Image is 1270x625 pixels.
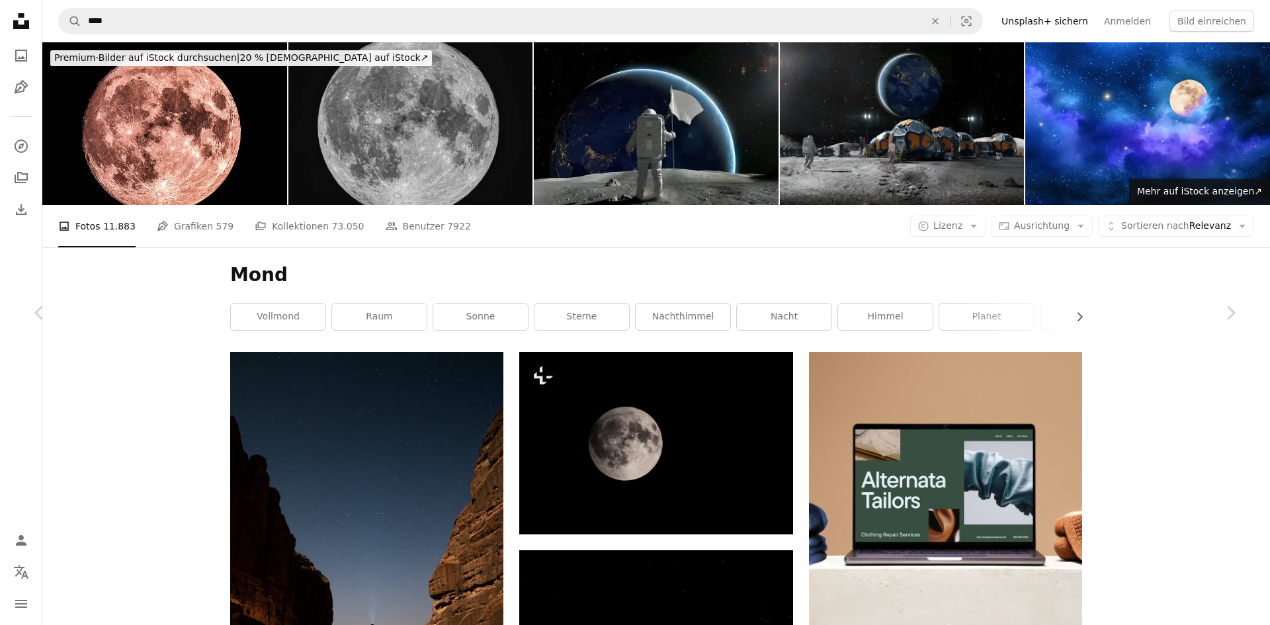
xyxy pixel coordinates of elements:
button: Lizenz [910,216,986,237]
a: Grafiken [8,74,34,101]
button: Liste nach rechts verschieben [1068,304,1082,330]
span: Mehr auf iStock anzeigen ↗ [1137,186,1262,196]
img: Full moon with stars at dark night sky . [1025,42,1270,205]
a: Nacht [737,304,831,330]
a: Bisherige Downloads [8,196,34,223]
img: file-1707885205802-88dd96a21c72image [809,352,1082,625]
a: Fotos [8,42,34,69]
a: Mehr auf iStock anzeigen↗ [1129,179,1270,205]
button: Sprache [8,559,34,585]
button: Bild einreichen [1169,11,1254,32]
a: Ein Vollmond ist am dunklen Himmel zu sehen [519,437,792,449]
button: Löschen [921,9,950,34]
span: Ausrichtung [1014,220,1070,231]
a: Unsplash+ sichern [994,11,1096,32]
a: Entdecken [8,133,34,159]
button: Ausrichtung [991,216,1093,237]
a: Weiter [1191,249,1270,376]
span: Premium-Bilder auf iStock durchsuchen | [54,52,240,63]
button: Visuelle Suche [951,9,982,34]
span: 7922 [447,219,471,233]
a: Raum [332,304,427,330]
a: Sonne [433,304,528,330]
img: Very high resolution Full Moon. Pitch black sky, and plenty of room for contrast, brightness and ... [288,42,533,205]
a: Kollektionen [8,165,34,191]
button: Menü [8,591,34,617]
img: Astronaut auf dem Mond mit weißer Flagge [534,42,779,205]
a: Grafiken 579 [157,205,233,247]
span: 73.050 [332,219,364,233]
a: Mondlicht [1040,304,1135,330]
a: Sterne [534,304,629,330]
img: Ein Vollmond ist am dunklen Himmel zu sehen [519,352,792,534]
button: Sortieren nachRelevanz [1098,216,1254,237]
img: Erdbeeren Mond [42,42,287,205]
form: Finden Sie Bildmaterial auf der ganzen Webseite [58,8,983,34]
a: Kollektionen 73.050 [255,205,364,247]
span: Relevanz [1121,220,1231,233]
a: Planet [939,304,1034,330]
span: 20 % [DEMOGRAPHIC_DATA] auf iStock ↗ [54,52,428,63]
a: Benutzer 7922 [386,205,471,247]
a: Anmelden / Registrieren [8,527,34,554]
a: Vollmond [231,304,325,330]
h1: Mond [230,263,1082,287]
button: Unsplash suchen [59,9,81,34]
span: 579 [216,219,233,233]
a: Premium-Bilder auf iStock durchsuchen|20 % [DEMOGRAPHIC_DATA] auf iStock↗ [42,42,440,74]
a: Anmelden [1096,11,1159,32]
span: Sortieren nach [1121,220,1189,231]
span: Lizenz [933,220,962,231]
a: Himmel [838,304,933,330]
a: Nachthimmel [636,304,730,330]
img: Astronauten, die auf der Mondbasis auf dem Mond leben [780,42,1025,205]
a: Eine Person, die nachts mitten in einer Wüste steht [230,551,503,563]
